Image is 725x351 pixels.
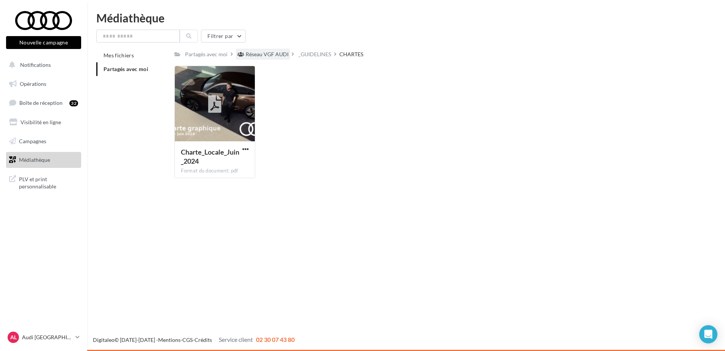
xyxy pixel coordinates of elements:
[5,171,83,193] a: PLV et print personnalisable
[181,148,239,165] span: Charte_Locale_Juin_2024
[10,334,17,341] span: AL
[195,337,212,343] a: Crédits
[5,76,83,92] a: Opérations
[69,100,78,106] div: 32
[298,51,331,58] div: _GUIDELINES
[20,62,51,68] span: Notifications
[104,52,134,58] span: Mes fichiers
[185,51,228,58] div: Partagés avec moi
[339,51,363,58] div: CHARTES
[5,133,83,149] a: Campagnes
[181,168,249,174] div: Format du document: pdf
[5,114,83,130] a: Visibilité en ligne
[93,337,115,343] a: Digitaleo
[96,12,716,24] div: Médiathèque
[246,51,289,58] div: Réseau VGF AUDI
[19,138,46,144] span: Campagnes
[6,36,81,49] button: Nouvelle campagne
[201,30,246,43] button: Filtrer par
[22,334,72,341] p: Audi [GEOGRAPHIC_DATA]
[256,336,295,343] span: 02 30 07 43 80
[20,119,61,125] span: Visibilité en ligne
[219,336,253,343] span: Service client
[158,337,180,343] a: Mentions
[104,66,148,72] span: Partagés avec moi
[5,57,80,73] button: Notifications
[5,95,83,111] a: Boîte de réception32
[19,174,78,190] span: PLV et print personnalisable
[93,337,295,343] span: © [DATE]-[DATE] - - -
[6,330,81,345] a: AL Audi [GEOGRAPHIC_DATA]
[5,152,83,168] a: Médiathèque
[182,337,193,343] a: CGS
[19,157,50,163] span: Médiathèque
[699,325,717,343] div: Open Intercom Messenger
[20,81,46,87] span: Opérations
[19,100,63,106] span: Boîte de réception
